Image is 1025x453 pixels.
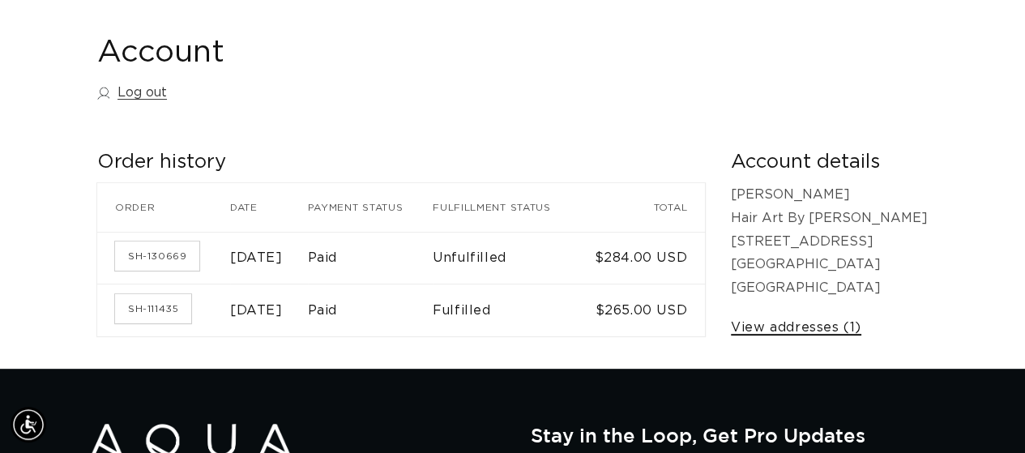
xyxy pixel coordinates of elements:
td: $284.00 USD [583,232,705,284]
a: View addresses (1) [731,316,861,340]
td: Paid [308,232,433,284]
h2: Account details [731,150,928,175]
th: Total [583,183,705,232]
td: Unfulfilled [433,232,583,284]
h1: Account [97,33,928,73]
th: Payment status [308,183,433,232]
th: Order [97,183,230,232]
th: Date [230,183,308,232]
time: [DATE] [230,251,283,264]
iframe: Chat Widget [944,375,1025,453]
div: Accessibility Menu [11,407,46,442]
h2: Order history [97,150,705,175]
p: [PERSON_NAME] Hair Art By [PERSON_NAME] [STREET_ADDRESS] [GEOGRAPHIC_DATA] [GEOGRAPHIC_DATA] [731,183,928,300]
time: [DATE] [230,304,283,317]
a: Order number SH-130669 [115,241,199,271]
td: Paid [308,284,433,336]
th: Fulfillment status [433,183,583,232]
a: Order number SH-111435 [115,294,191,323]
td: Fulfilled [433,284,583,336]
h2: Stay in the Loop, Get Pro Updates [531,424,936,447]
a: Log out [97,81,167,105]
td: $265.00 USD [583,284,705,336]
